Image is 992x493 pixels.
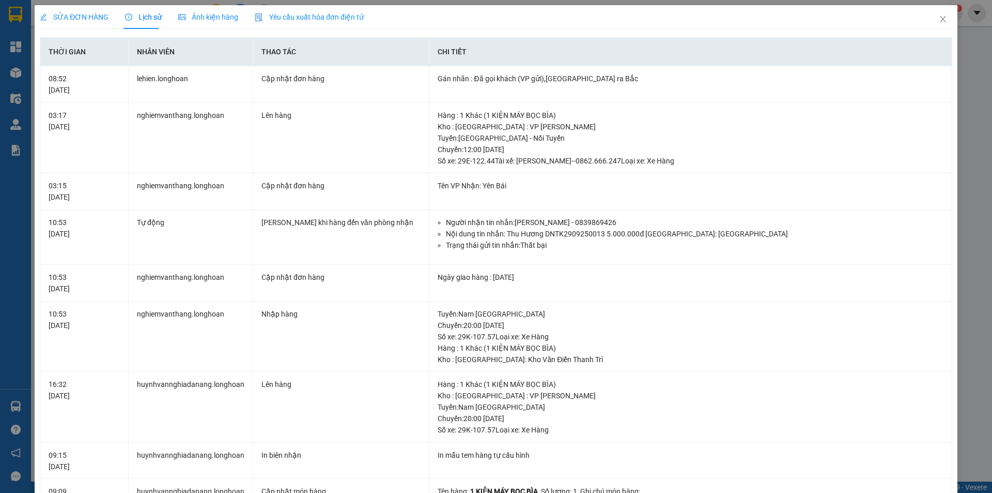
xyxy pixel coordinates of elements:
span: close [939,15,947,23]
div: 03:15 [DATE] [49,180,120,203]
div: Tuyến : Nam [GEOGRAPHIC_DATA] Chuyến: 20:00 [DATE] Số xe: 29K-107.57 Loại xe: Xe Hàng [438,308,943,342]
div: Tuyến : Nam [GEOGRAPHIC_DATA] Chuyến: 20:00 [DATE] Số xe: 29K-107.57 Loại xe: Xe Hàng [438,401,943,436]
th: Chi tiết [429,38,952,66]
td: Tự động [129,210,253,265]
td: huynhvannghiadanang.longhoan [129,443,253,480]
td: nghiemvanthang.longhoan [129,103,253,174]
div: 08:52 [DATE] [49,73,120,96]
span: Yêu cầu xuất hóa đơn điện tử [255,13,364,21]
div: Lên hàng [261,379,421,390]
span: clock-circle [125,13,132,21]
span: Ảnh kiện hàng [178,13,238,21]
li: Người nhận tin nhắn: [PERSON_NAME] - 0839869426 [446,217,943,228]
div: Tên VP Nhận: Yên Bái [438,180,943,191]
td: lehien.longhoan [129,66,253,103]
div: Tuyến : [GEOGRAPHIC_DATA] - Nối Tuyến Chuyến: 12:00 [DATE] Số xe: 29E-122.44 Tài xế: [PERSON_NAME... [438,132,943,167]
div: Gán nhãn : Đã gọi khách (VP gửi),[GEOGRAPHIC_DATA] ra Bắc [438,73,943,84]
div: Lên hàng [261,110,421,121]
td: nghiemvanthang.longhoan [129,302,253,372]
div: 10:53 [DATE] [49,308,120,331]
div: [PERSON_NAME] khi hàng đến văn phòng nhận [261,217,421,228]
div: Cập nhật đơn hàng [261,180,421,191]
div: Nhập hàng [261,308,421,320]
li: Nội dung tin nhắn: Thu Hương DNTK2909250013 5.000.000đ [GEOGRAPHIC_DATA]: [GEOGRAPHIC_DATA] [446,228,943,240]
td: nghiemvanthang.longhoan [129,265,253,302]
div: Hàng : 1 Khác (1 KIỆN MÁY BỌC BÌA) [438,110,943,121]
div: Kho : [GEOGRAPHIC_DATA] : VP [PERSON_NAME] [438,121,943,132]
span: edit [40,13,47,21]
div: Cập nhật đơn hàng [261,73,421,84]
span: picture [178,13,185,21]
div: 10:53 [DATE] [49,272,120,294]
div: 16:32 [DATE] [49,379,120,401]
div: 10:53 [DATE] [49,217,120,240]
div: In biên nhận [261,450,421,461]
div: Hàng : 1 Khác (1 KIỆN MÁY BỌC BÌA) [438,379,943,390]
td: nghiemvanthang.longhoan [129,173,253,210]
th: Thời gian [40,38,129,66]
li: Trạng thái gửi tin nhắn: Thất bại [446,240,943,251]
div: Kho : [GEOGRAPHIC_DATA]: Kho Văn Điển Thanh Trì [438,354,943,365]
td: huynhvannghiadanang.longhoan [129,372,253,443]
th: Nhân viên [129,38,253,66]
span: Lịch sử [125,13,162,21]
div: Hàng : 1 Khác (1 KIỆN MÁY BỌC BÌA) [438,342,943,354]
div: 03:17 [DATE] [49,110,120,132]
div: Cập nhật đơn hàng [261,272,421,283]
div: Ngày giao hàng : [DATE] [438,272,943,283]
button: Close [928,5,957,34]
img: icon [255,13,263,22]
div: In mẫu tem hàng tự cấu hình [438,450,943,461]
span: SỬA ĐƠN HÀNG [40,13,109,21]
div: 09:15 [DATE] [49,450,120,472]
div: Kho : [GEOGRAPHIC_DATA] : VP [PERSON_NAME] [438,390,943,401]
th: Thao tác [253,38,429,66]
